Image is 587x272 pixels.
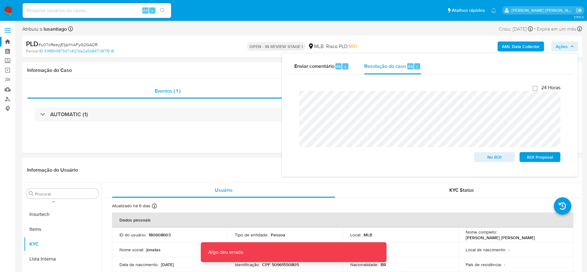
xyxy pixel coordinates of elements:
h3: AUTOMATIC (1) [50,111,88,118]
span: Resolução do caso [364,63,406,70]
a: Notificações [491,8,496,13]
input: 24 Horas [533,86,537,91]
span: c [344,64,346,69]
p: OPEN - IN REVIEW STAGE I [247,42,305,51]
span: s [151,7,153,13]
button: Ações [551,42,578,51]
button: Lista Interna [24,252,101,266]
p: BR [381,262,386,267]
div: Criou: [DATE] [499,25,533,33]
p: jonatas [146,247,161,252]
p: 180608603 [149,232,171,238]
span: Risco PLD: [326,43,357,50]
span: Usuário [215,186,232,194]
span: Alt [143,7,148,13]
span: Atribuiu o [22,26,67,33]
b: AML Data Collector [502,42,540,51]
p: Nome social : [119,247,144,252]
button: Insurtech [24,207,101,222]
p: País de residência : [466,262,502,267]
span: Alt [408,64,413,69]
a: Sair [576,7,582,14]
p: Local de nascimento : [466,247,506,252]
span: Enviar comentário [294,63,335,70]
p: [PERSON_NAME] [PERSON_NAME] [466,235,535,240]
span: Ações [556,42,568,51]
h1: Informação do Caso [27,67,577,73]
span: Atalhos rápidos [452,7,485,14]
b: Person ID [26,48,43,54]
p: Nacionalidade : [350,262,378,267]
span: Alt [336,64,341,69]
button: KYC [24,237,101,252]
p: [DATE] [161,262,174,267]
span: No ROI [478,153,511,161]
span: KYC Status [449,186,474,194]
input: Pesquise usuários ou casos... [23,7,171,15]
h1: Informação do Usuário [27,167,78,173]
p: CPF 50961550805 [262,262,299,267]
a: 59f8941879d7c4121ba2e5b8417d97f9 [44,48,114,54]
span: Eventos ( 1 ) [155,87,180,94]
p: MLB [364,232,372,238]
button: Items [24,222,101,237]
p: ID do usuário : [119,232,146,238]
p: lucas.santiago@mercadolivre.com [511,7,574,13]
b: PLD [26,39,38,49]
span: # u07xReeyjE1jaXhAFyG2GAOR [38,42,97,48]
p: Algo deu errado [201,242,251,262]
button: No ROI [474,152,515,162]
p: Data de nascimento : [119,262,158,267]
span: - [534,25,536,33]
div: AUTOMATIC (1) [35,107,570,121]
p: Tipo de entidade : [235,232,268,238]
button: AML Data Collector [498,42,544,51]
button: ROI Proposal [520,152,560,162]
p: Atualizado há 6 dias [112,203,150,209]
p: Identificação : [235,262,260,267]
button: Procurar [29,191,34,196]
input: Procurar [35,191,96,197]
div: MLB [308,43,324,50]
button: search-icon [156,6,169,15]
b: lusantiago [42,25,67,33]
p: - [508,247,510,252]
p: - [504,262,505,267]
span: ROI Proposal [524,153,556,161]
span: Expira em um mês [537,26,576,33]
th: Dados pessoais [112,213,573,227]
span: r [416,64,418,69]
span: MID [349,43,357,50]
span: 24 Horas [541,85,560,91]
p: Pessoa [271,232,285,238]
p: Nome completo : [466,229,497,235]
p: Local : [350,232,361,238]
